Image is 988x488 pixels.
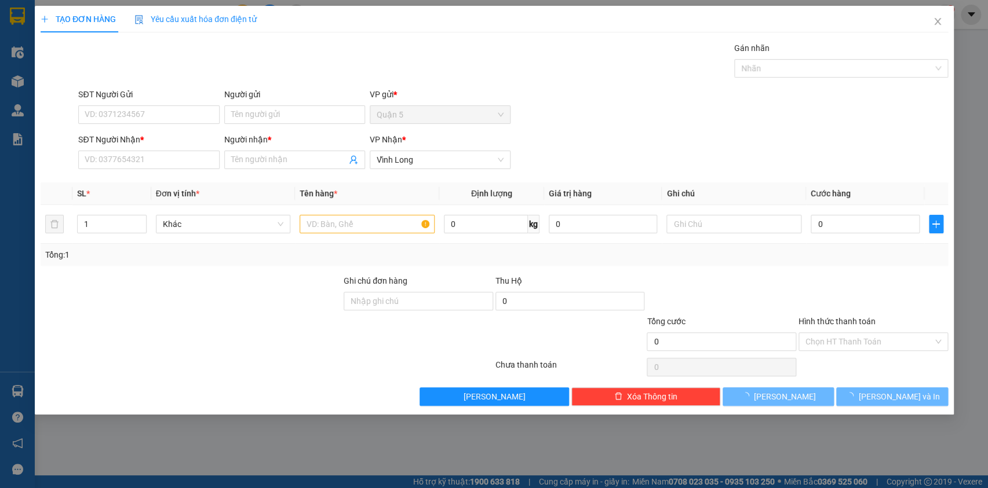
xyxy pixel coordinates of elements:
[723,387,834,406] button: [PERSON_NAME]
[741,392,754,400] span: loading
[377,151,504,168] span: Vĩnh Long
[647,317,685,326] span: Tổng cước
[549,215,658,233] input: 0
[344,292,493,310] input: Ghi chú đơn hàng
[463,390,525,403] span: [PERSON_NAME]
[224,133,364,146] div: Người nhận
[78,133,219,146] div: SĐT Người Nhận
[134,15,144,24] img: icon
[571,387,720,406] button: deleteXóa Thông tin
[77,189,86,198] span: SL
[845,392,858,400] span: loading
[370,88,511,101] div: VP gửi
[377,106,504,123] span: Quận 5
[45,215,64,233] button: delete
[420,387,569,406] button: [PERSON_NAME]
[495,276,522,285] span: Thu Hộ
[494,358,646,379] div: Chưa thanh toán
[300,215,435,233] input: VD: Bàn, Ghế
[471,189,512,198] span: Định lượng
[836,387,947,406] button: [PERSON_NAME] và In
[549,189,592,198] span: Giá trị hàng
[734,43,769,53] label: Gán nhãn
[41,15,49,23] span: plus
[41,14,116,24] span: TẠO ĐƠN HÀNG
[78,88,219,101] div: SĐT Người Gửi
[300,189,337,198] span: Tên hàng
[155,189,199,198] span: Đơn vị tính
[921,6,953,38] button: Close
[754,390,816,403] span: [PERSON_NAME]
[134,14,257,24] span: Yêu cầu xuất hóa đơn điện tử
[344,276,407,285] label: Ghi chú đơn hàng
[45,248,382,261] div: Tổng: 1
[370,135,402,144] span: VP Nhận
[162,215,283,233] span: Khác
[224,88,364,101] div: Người gửi
[811,189,851,198] span: Cước hàng
[627,390,677,403] span: Xóa Thông tin
[614,392,622,401] span: delete
[666,215,801,233] input: Ghi Chú
[799,317,876,326] label: Hình thức thanh toán
[349,155,358,164] span: user-add
[528,215,539,233] span: kg
[932,17,942,26] span: close
[858,390,939,403] span: [PERSON_NAME] và In
[929,219,942,229] span: plus
[662,182,806,205] th: Ghi chú
[928,215,943,233] button: plus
